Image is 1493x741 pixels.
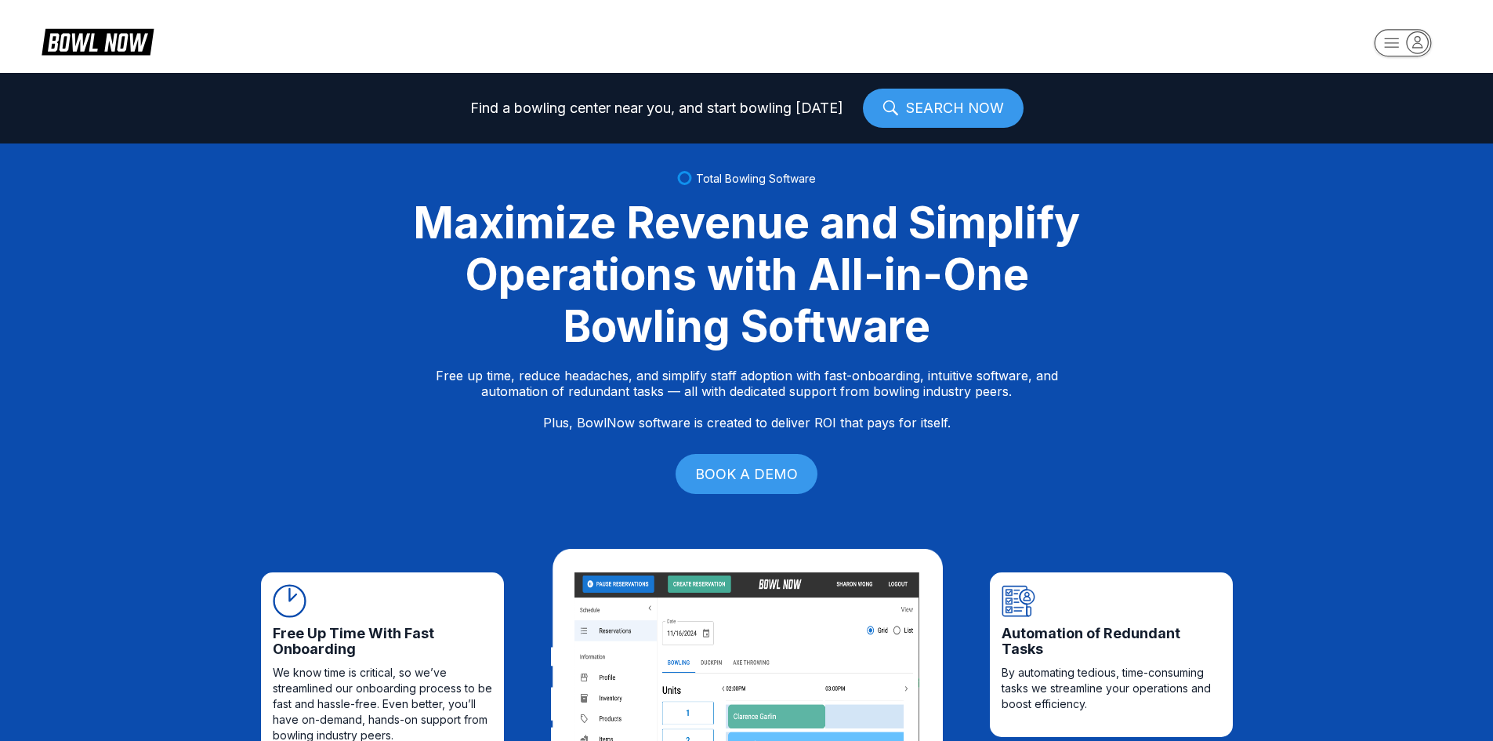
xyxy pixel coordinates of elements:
[863,89,1024,128] a: SEARCH NOW
[676,454,817,494] a: BOOK A DEMO
[394,197,1100,352] div: Maximize Revenue and Simplify Operations with All-in-One Bowling Software
[436,368,1058,430] p: Free up time, reduce headaches, and simplify staff adoption with fast-onboarding, intuitive softw...
[696,172,816,185] span: Total Bowling Software
[1002,626,1221,657] span: Automation of Redundant Tasks
[470,100,843,116] span: Find a bowling center near you, and start bowling [DATE]
[273,626,492,657] span: Free Up Time With Fast Onboarding
[1002,665,1221,712] span: By automating tedious, time-consuming tasks we streamline your operations and boost efficiency.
